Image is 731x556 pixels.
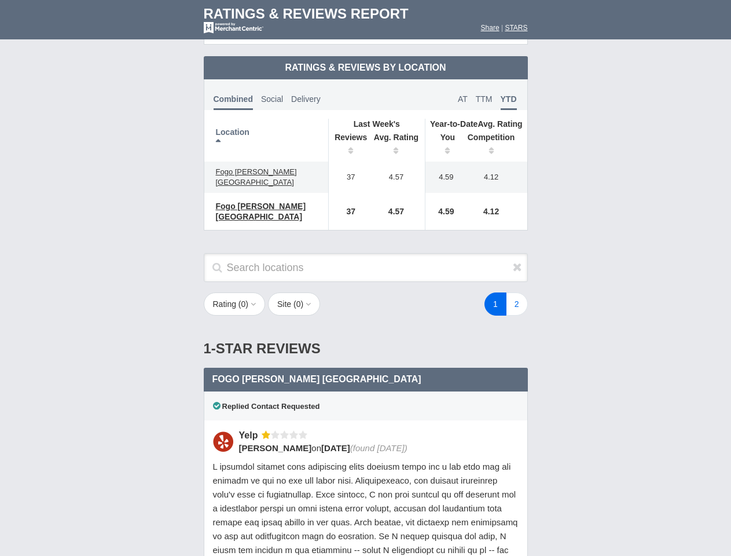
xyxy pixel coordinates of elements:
[425,129,461,162] th: You: activate to sort column ascending
[204,22,263,34] img: mc-powered-by-logo-white-103.png
[216,167,297,186] span: Fogo [PERSON_NAME] [GEOGRAPHIC_DATA]
[214,94,253,110] span: Combined
[216,202,306,221] span: Fogo [PERSON_NAME] [GEOGRAPHIC_DATA]
[501,94,517,110] span: YTD
[261,94,283,104] span: Social
[425,119,527,129] th: Avg. Rating
[268,292,320,316] button: Site (0)
[321,443,350,453] span: [DATE]
[461,162,527,193] td: 4.12
[458,94,468,104] span: AT
[210,199,322,224] a: Fogo [PERSON_NAME] [GEOGRAPHIC_DATA]
[204,119,329,162] th: Location: activate to sort column descending
[296,299,301,309] span: 0
[328,162,368,193] td: 37
[239,442,511,454] div: on
[368,162,425,193] td: 4.57
[213,431,233,452] img: Yelp
[328,119,425,129] th: Last Week's
[484,292,506,316] a: 1
[461,129,527,162] th: Competition : activate to sort column ascending
[350,443,407,453] span: (found [DATE])
[505,24,527,32] a: STARS
[239,429,262,441] div: Yelp
[204,330,528,368] div: 1-Star Reviews
[212,374,421,384] span: Fogo [PERSON_NAME] [GEOGRAPHIC_DATA]
[425,193,461,230] td: 4.59
[210,165,322,189] a: Fogo [PERSON_NAME] [GEOGRAPHIC_DATA]
[476,94,493,104] span: TTM
[368,129,425,162] th: Avg. Rating: activate to sort column ascending
[213,402,320,411] span: Replied Contact Requested
[368,193,425,230] td: 4.57
[501,24,503,32] span: |
[506,292,528,316] a: 2
[430,119,477,129] span: Year-to-Date
[241,299,246,309] span: 0
[204,56,528,79] td: Ratings & Reviews by Location
[425,162,461,193] td: 4.59
[461,193,527,230] td: 4.12
[204,292,266,316] button: Rating (0)
[291,94,321,104] span: Delivery
[481,24,499,32] a: Share
[328,193,368,230] td: 37
[328,129,368,162] th: Reviews: activate to sort column ascending
[239,443,312,453] span: [PERSON_NAME]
